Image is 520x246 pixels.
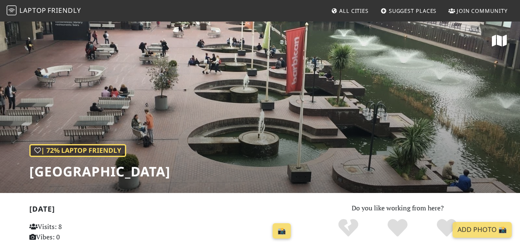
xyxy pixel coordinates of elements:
p: Visits: 8 Vibes: 0 [29,222,111,243]
h2: [DATE] [29,205,295,217]
div: Yes [373,218,422,239]
a: Join Community [445,3,511,18]
h1: [GEOGRAPHIC_DATA] [29,164,170,179]
div: No [324,218,373,239]
span: All Cities [339,7,369,14]
p: Do you like working from here? [304,203,491,214]
img: LaptopFriendly [7,5,17,15]
a: Add Photo 📸 [453,222,512,238]
span: Friendly [48,6,81,15]
span: Join Community [457,7,508,14]
span: Suggest Places [389,7,437,14]
div: | 72% Laptop Friendly [29,144,126,157]
a: 📸 [273,223,291,239]
a: Suggest Places [377,3,440,18]
div: Definitely! [422,218,471,239]
a: All Cities [328,3,372,18]
span: Laptop [19,6,46,15]
a: LaptopFriendly LaptopFriendly [7,4,81,18]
